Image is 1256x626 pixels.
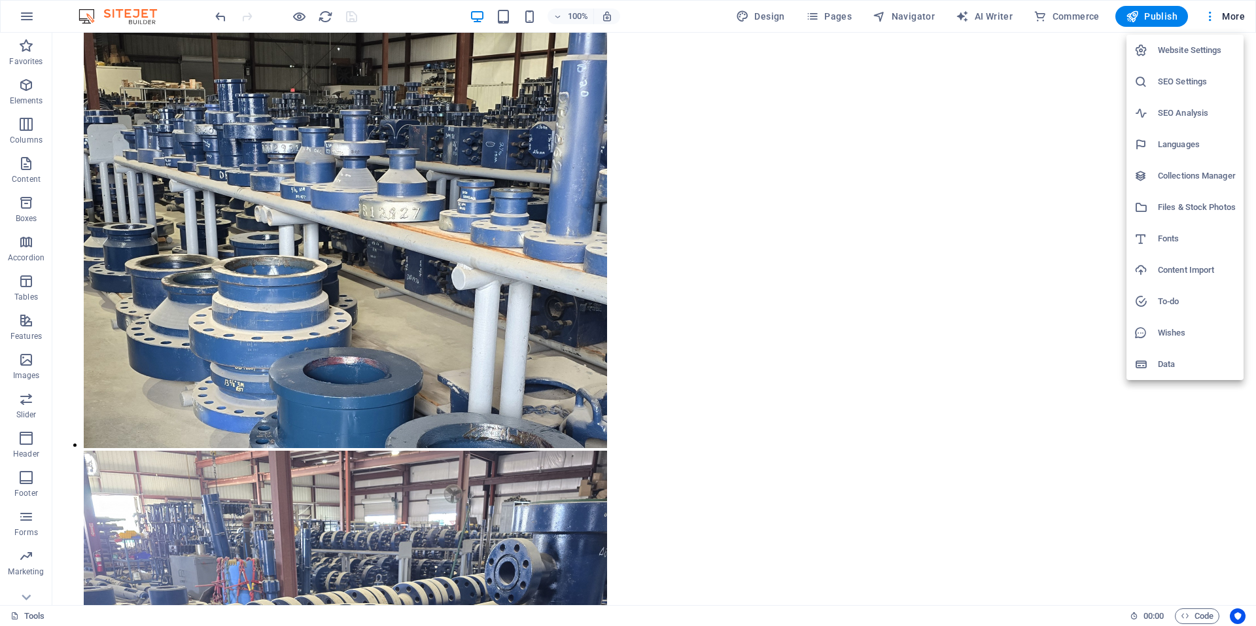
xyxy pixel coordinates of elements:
h6: Wishes [1158,325,1236,341]
h6: Collections Manager [1158,168,1236,184]
h6: Content Import [1158,262,1236,278]
h6: SEO Settings [1158,74,1236,90]
h6: Languages [1158,137,1236,152]
h6: Files & Stock Photos [1158,200,1236,215]
h6: Website Settings [1158,43,1236,58]
h6: To-do [1158,294,1236,309]
h6: SEO Analysis [1158,105,1236,121]
h6: Data [1158,356,1236,372]
h6: Fonts [1158,231,1236,247]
